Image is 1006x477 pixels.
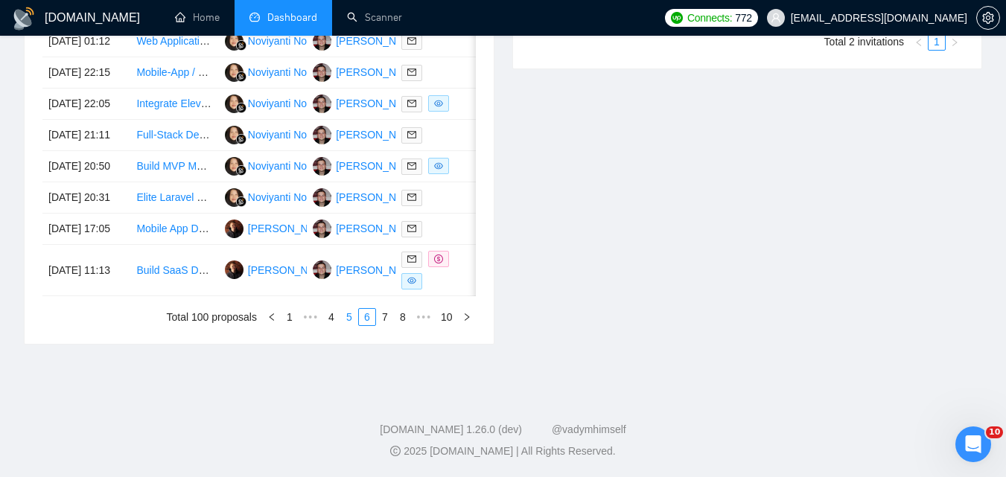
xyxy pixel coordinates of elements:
[323,309,340,325] a: 4
[236,71,246,82] img: gigradar-bm.png
[347,11,402,24] a: searchScanner
[313,32,331,51] img: YS
[359,309,375,325] a: 6
[130,245,218,296] td: Build SaaS Dashboard for Airbnb Revenue Tracking (API + Data Visualization)
[407,254,416,263] span: mail
[390,446,401,456] span: copyright
[225,32,243,51] img: NN
[946,33,964,51] button: right
[376,308,394,326] li: 7
[267,11,317,24] span: Dashboard
[130,57,218,89] td: Mobile-App / Marketplace Development
[407,68,416,77] span: mail
[225,65,337,77] a: NNNoviyanti Noviyanti
[225,63,243,82] img: NN
[436,309,457,325] a: 10
[42,89,130,120] td: [DATE] 22:05
[225,263,334,275] a: AS[PERSON_NAME]
[336,220,421,237] div: [PERSON_NAME]
[434,99,443,108] span: eye
[955,426,991,462] iframe: Intercom live chat
[412,308,436,326] span: •••
[313,95,331,113] img: YS
[130,151,218,182] td: Build MVP Marketplace App (Web + Mobile) – Full Ownership of Code
[313,157,331,176] img: YS
[130,214,218,245] td: Mobile App Development (Android & iOS) for Chat, API & AI ChatBot
[687,10,732,26] span: Connects:
[462,313,471,321] span: right
[313,220,331,238] img: YS
[267,313,276,321] span: left
[236,103,246,113] img: gigradar-bm.png
[281,308,299,326] li: 1
[225,260,243,279] img: AS
[977,12,999,24] span: setting
[136,160,459,172] a: Build MVP Marketplace App (Web + Mobile) – Full Ownership of Code
[42,120,130,151] td: [DATE] 21:11
[225,220,243,238] img: AS
[248,127,337,143] div: Noviyanti Noviyanti
[136,191,539,203] a: Elite Laravel 11 + React Developer (CTO-Level) Needed — Help Us Ship V2 by [DATE]
[313,191,421,202] a: YS[PERSON_NAME]
[914,38,923,47] span: left
[313,260,331,279] img: YS
[249,12,260,22] span: dashboard
[407,130,416,139] span: mail
[42,182,130,214] td: [DATE] 20:31
[225,97,337,109] a: NNNoviyanti Noviyanti
[299,308,322,326] li: Previous 5 Pages
[552,423,626,435] a: @vadymhimself
[263,308,281,326] button: left
[336,64,421,80] div: [PERSON_NAME]
[263,308,281,326] li: Previous Page
[336,95,421,112] div: [PERSON_NAME]
[336,33,421,49] div: [PERSON_NAME]
[42,151,130,182] td: [DATE] 20:50
[299,308,322,326] span: •••
[248,95,337,112] div: Noviyanti Noviyanti
[946,33,964,51] li: Next Page
[225,188,243,207] img: NN
[313,128,421,140] a: YS[PERSON_NAME]
[136,97,420,109] a: Integrate ElevenLabs Conversational AI with Python Backend
[824,33,904,51] li: Total 2 invitations
[236,134,246,144] img: gigradar-bm.png
[976,12,1000,24] a: setting
[42,245,130,296] td: [DATE] 11:13
[671,12,683,24] img: upwork-logo.png
[130,120,218,151] td: Full-Stack Developer to Build Niche Property Management SaaS (Next.js, Supabase, Stripe, FastAPI)
[434,254,443,263] span: dollar
[407,99,416,108] span: mail
[458,308,476,326] li: Next Page
[225,222,334,234] a: AS[PERSON_NAME]
[336,262,421,278] div: [PERSON_NAME]
[136,129,605,141] a: Full-Stack Developer to Build Niche Property Management SaaS (Next.js, Supabase, Stripe, FastAPI)
[42,57,130,89] td: [DATE] 22:15
[928,33,946,51] li: 1
[910,33,928,51] button: left
[281,309,298,325] a: 1
[42,214,130,245] td: [DATE] 17:05
[341,309,357,325] a: 5
[322,308,340,326] li: 4
[236,165,246,176] img: gigradar-bm.png
[313,34,421,46] a: YS[PERSON_NAME]
[735,10,751,26] span: 772
[407,193,416,202] span: mail
[407,224,416,233] span: mail
[407,161,416,170] span: mail
[929,33,945,50] a: 1
[130,89,218,120] td: Integrate ElevenLabs Conversational AI with Python Backend
[248,158,337,174] div: Noviyanti Noviyanti
[394,308,412,326] li: 8
[130,182,218,214] td: Elite Laravel 11 + React Developer (CTO-Level) Needed — Help Us Ship V2 by Oct 15th
[225,157,243,176] img: NN
[175,11,220,24] a: homeHome
[225,159,337,171] a: NNNoviyanti Noviyanti
[458,308,476,326] button: right
[225,95,243,113] img: NN
[130,26,218,57] td: Web Application Development with CRM and Marketplace Features
[407,36,416,45] span: mail
[248,33,337,49] div: Noviyanti Noviyanti
[976,6,1000,30] button: setting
